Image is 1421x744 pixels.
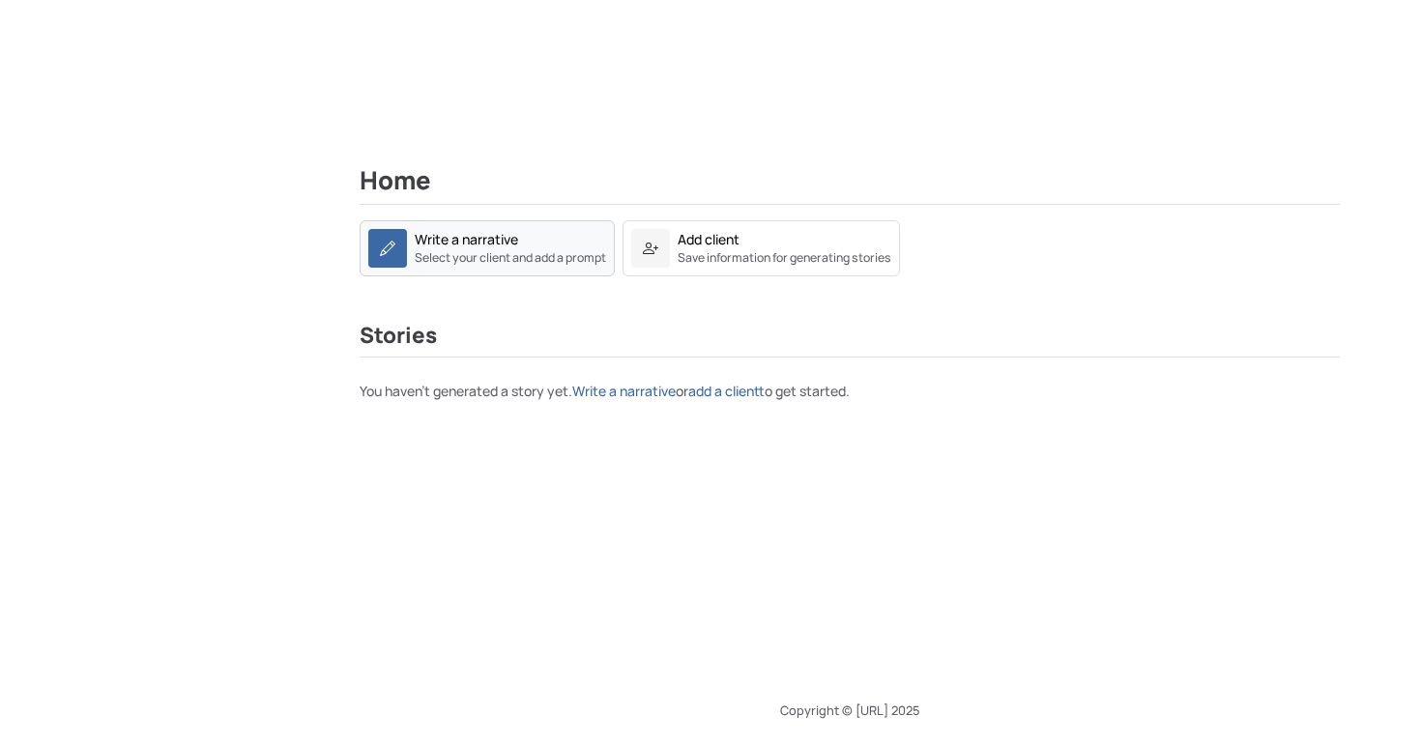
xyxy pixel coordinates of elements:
a: Write a narrativeSelect your client and add a prompt [360,237,615,255]
small: Select your client and add a prompt [415,249,606,267]
div: Write a narrative [415,229,518,249]
div: Add client [678,229,739,249]
h2: Home [360,166,1340,205]
a: add a client [688,382,765,400]
small: Save information for generating stories [678,249,891,267]
p: You haven't generated a story yet. or to get started. [360,381,1340,401]
a: Add clientSave information for generating stories [623,220,900,276]
span: Copyright © [URL] 2025 [780,701,919,719]
a: Write a narrativeSelect your client and add a prompt [360,220,615,276]
a: Write a narrative [572,382,676,400]
a: Add clientSave information for generating stories [623,237,900,255]
h3: Stories [360,323,1340,358]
